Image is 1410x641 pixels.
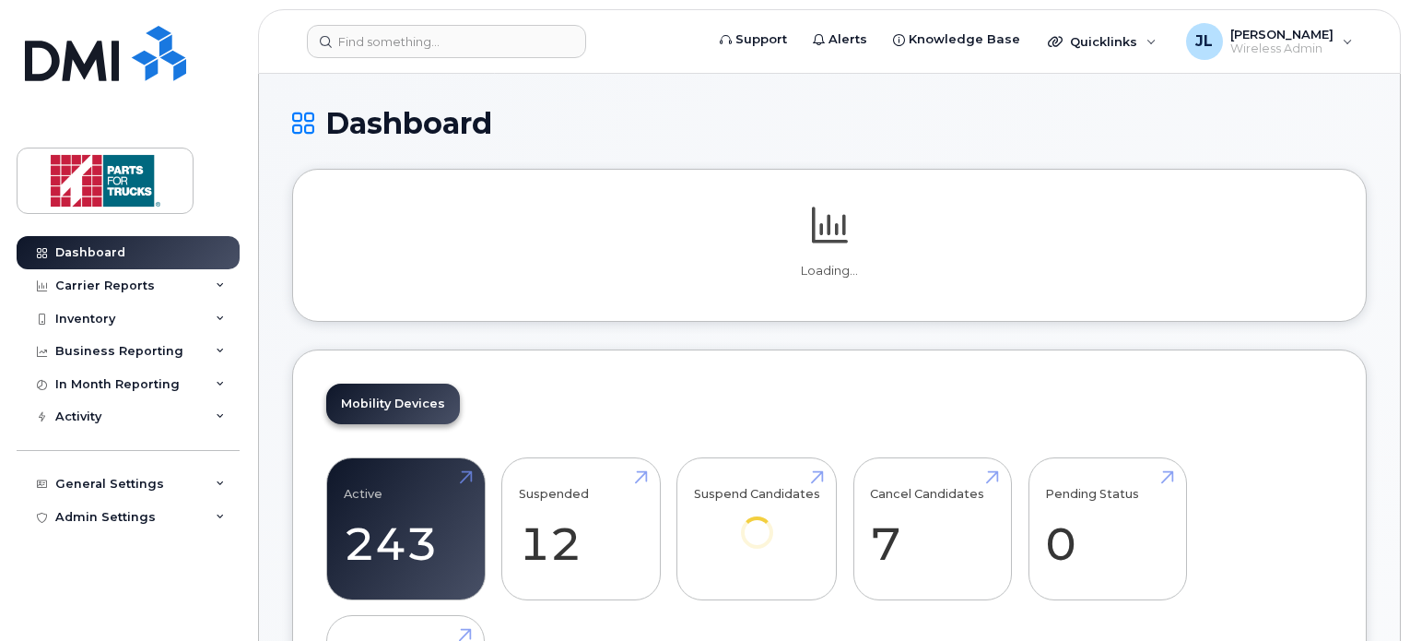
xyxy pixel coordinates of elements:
[326,263,1333,279] p: Loading...
[870,469,994,590] a: Cancel Candidates 7
[694,469,820,575] a: Suspend Candidates
[519,469,643,590] a: Suspended 12
[1045,469,1169,590] a: Pending Status 0
[344,469,468,590] a: Active 243
[292,107,1367,139] h1: Dashboard
[326,384,460,424] a: Mobility Devices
